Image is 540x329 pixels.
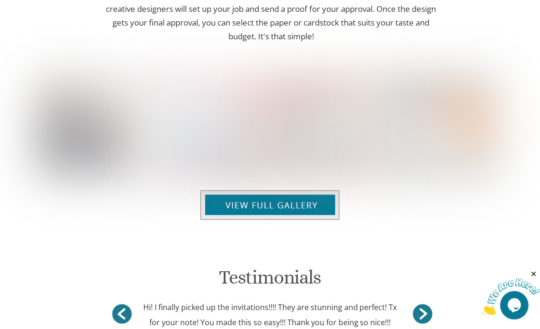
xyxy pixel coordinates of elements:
a: > [110,302,134,326]
iframe: chat widget [481,270,540,315]
a: < [411,302,435,326]
h1: Testimonials [105,267,435,295]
